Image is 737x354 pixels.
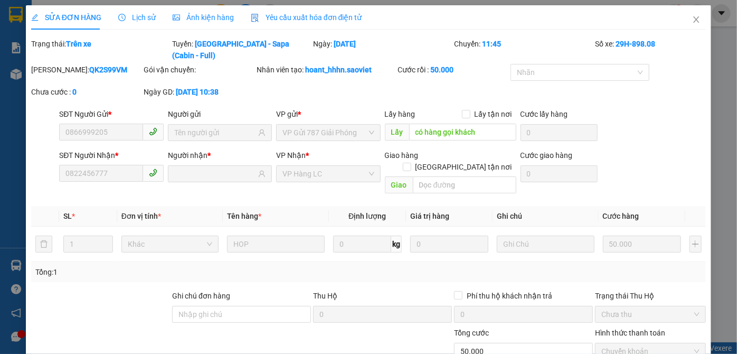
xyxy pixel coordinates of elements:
[171,38,312,61] div: Tuyến:
[118,13,156,22] span: Lịch sử
[118,14,126,21] span: clock-circle
[312,38,453,61] div: Ngày:
[385,110,415,118] span: Lấy hàng
[227,236,325,253] input: VD: Bàn, Ghế
[603,212,639,220] span: Cước hàng
[121,212,161,220] span: Đơn vị tính
[682,5,711,35] button: Close
[66,40,91,48] b: Trên xe
[521,165,598,182] input: Cước giao hàng
[276,151,306,160] span: VP Nhận
[258,170,266,178] span: user
[174,127,256,138] input: Tên người gửi
[385,151,419,160] span: Giao hàng
[176,88,219,96] b: [DATE] 10:38
[462,290,556,302] span: Phí thu hộ khách nhận trả
[482,40,501,48] b: 11:45
[470,108,516,120] span: Lấy tận nơi
[227,212,261,220] span: Tên hàng
[521,124,598,141] input: Cước lấy hàng
[276,108,380,120] div: VP gửi
[334,40,356,48] b: [DATE]
[689,236,702,253] button: plus
[149,169,157,177] span: phone
[521,151,573,160] label: Cước giao hàng
[409,124,516,141] input: Dọc đường
[348,212,386,220] span: Định lượng
[31,14,39,21] span: edit
[89,66,127,74] b: QK2S99VM
[282,125,374,141] span: VP Gửi 787 Giải Phóng
[144,86,255,98] div: Ngày GD:
[305,66,372,74] b: hoant_hhhn.saoviet
[172,40,289,60] b: [GEOGRAPHIC_DATA] - Sapa (Cabin - Full)
[385,124,409,141] span: Lấy
[72,88,77,96] b: 0
[168,150,272,161] div: Người nhận
[595,329,665,337] label: Hình thức thanh toán
[282,166,374,182] span: VP Hàng LC
[410,236,488,253] input: 0
[497,236,594,253] input: Ghi Chú
[616,40,655,48] b: 29H-898.08
[173,14,180,21] span: picture
[35,266,285,278] div: Tổng: 1
[313,292,337,300] span: Thu Hộ
[172,292,230,300] label: Ghi chú đơn hàng
[453,38,594,61] div: Chuyến:
[168,108,272,120] div: Người gửi
[257,64,395,76] div: Nhân viên tạo:
[413,176,516,193] input: Dọc đường
[521,110,568,118] label: Cước lấy hàng
[30,38,171,61] div: Trạng thái:
[63,212,72,220] span: SL
[454,329,489,337] span: Tổng cước
[31,86,142,98] div: Chưa cước :
[144,64,255,76] div: Gói vận chuyển:
[692,15,701,24] span: close
[411,161,516,173] span: [GEOGRAPHIC_DATA] tận nơi
[128,236,213,252] span: Khác
[391,236,402,253] span: kg
[398,64,508,76] div: Cước rồi :
[601,306,700,322] span: Chưa thu
[410,212,449,220] span: Giá trị hàng
[59,108,163,120] div: SĐT Người Gửi
[31,64,142,76] div: [PERSON_NAME]:
[493,206,599,227] th: Ghi chú
[251,13,362,22] span: Yêu cầu xuất hóa đơn điện tử
[31,13,101,22] span: SỬA ĐƠN HÀNG
[430,66,453,74] b: 50.000
[59,150,163,161] div: SĐT Người Nhận
[35,236,52,253] button: delete
[172,306,311,323] input: Ghi chú đơn hàng
[603,236,681,253] input: 0
[251,14,259,22] img: icon
[258,129,266,136] span: user
[173,13,234,22] span: Ảnh kiện hàng
[594,38,707,61] div: Số xe:
[595,290,706,302] div: Trạng thái Thu Hộ
[149,127,157,136] span: phone
[385,176,413,193] span: Giao
[174,168,256,180] input: Tên người nhận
